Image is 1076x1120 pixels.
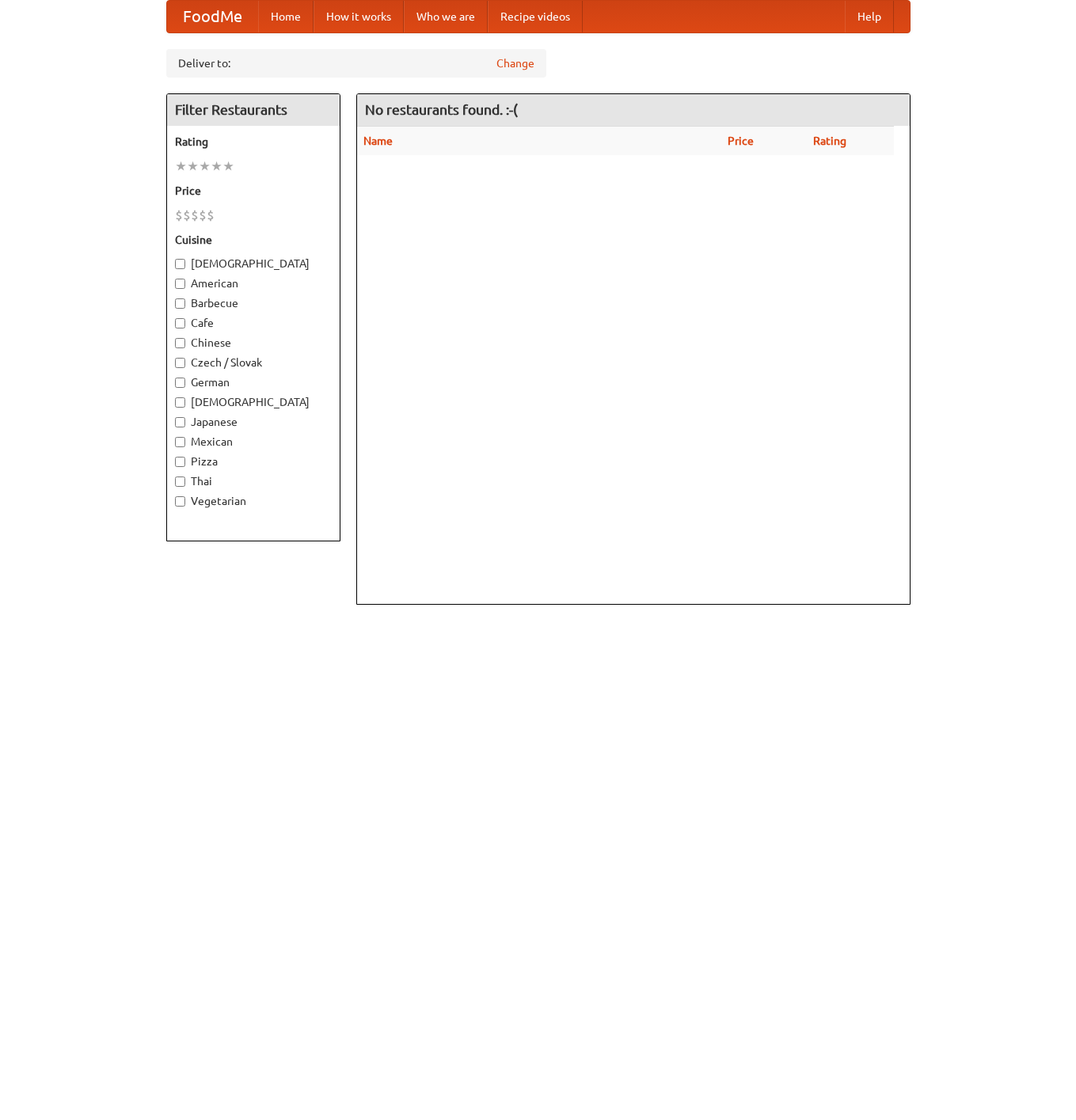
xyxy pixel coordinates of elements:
li: ★ [175,158,187,175]
a: How it works [314,1,404,32]
input: Japanese [175,417,185,427]
label: Pizza [175,454,332,469]
label: Barbecue [175,295,332,311]
ng-pluralize: No restaurants found. :-( [365,102,518,117]
input: Cafe [175,318,185,328]
a: Help [845,1,894,32]
h5: Cuisine [175,232,332,248]
input: Barbecue [175,298,185,309]
input: Chinese [175,338,185,348]
li: ★ [199,158,211,175]
input: [DEMOGRAPHIC_DATA] [175,259,185,269]
li: $ [207,207,215,224]
label: Czech / Slovak [175,355,332,370]
li: ★ [187,158,199,175]
li: ★ [222,158,234,175]
input: Pizza [175,457,185,467]
label: [DEMOGRAPHIC_DATA] [175,256,332,271]
input: Czech / Slovak [175,358,185,368]
a: FoodMe [167,1,258,32]
label: [DEMOGRAPHIC_DATA] [175,394,332,410]
li: $ [175,207,183,224]
input: Thai [175,476,185,487]
a: Home [258,1,314,32]
input: [DEMOGRAPHIC_DATA] [175,397,185,408]
input: Mexican [175,437,185,447]
label: Mexican [175,434,332,450]
h5: Rating [175,134,332,150]
h5: Price [175,183,332,199]
input: American [175,279,185,289]
label: American [175,275,332,291]
li: $ [191,207,199,224]
li: $ [183,207,191,224]
h4: Filter Restaurants [167,94,340,126]
a: Change [496,55,534,71]
label: Japanese [175,414,332,430]
a: Recipe videos [488,1,583,32]
label: Chinese [175,335,332,351]
a: Rating [813,135,846,147]
label: Thai [175,473,332,489]
a: Who we are [404,1,488,32]
label: German [175,374,332,390]
li: $ [199,207,207,224]
a: Price [728,135,754,147]
label: Vegetarian [175,493,332,509]
input: Vegetarian [175,496,185,507]
li: ★ [211,158,222,175]
label: Cafe [175,315,332,331]
a: Name [363,135,393,147]
input: German [175,378,185,388]
div: Deliver to: [166,49,546,78]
